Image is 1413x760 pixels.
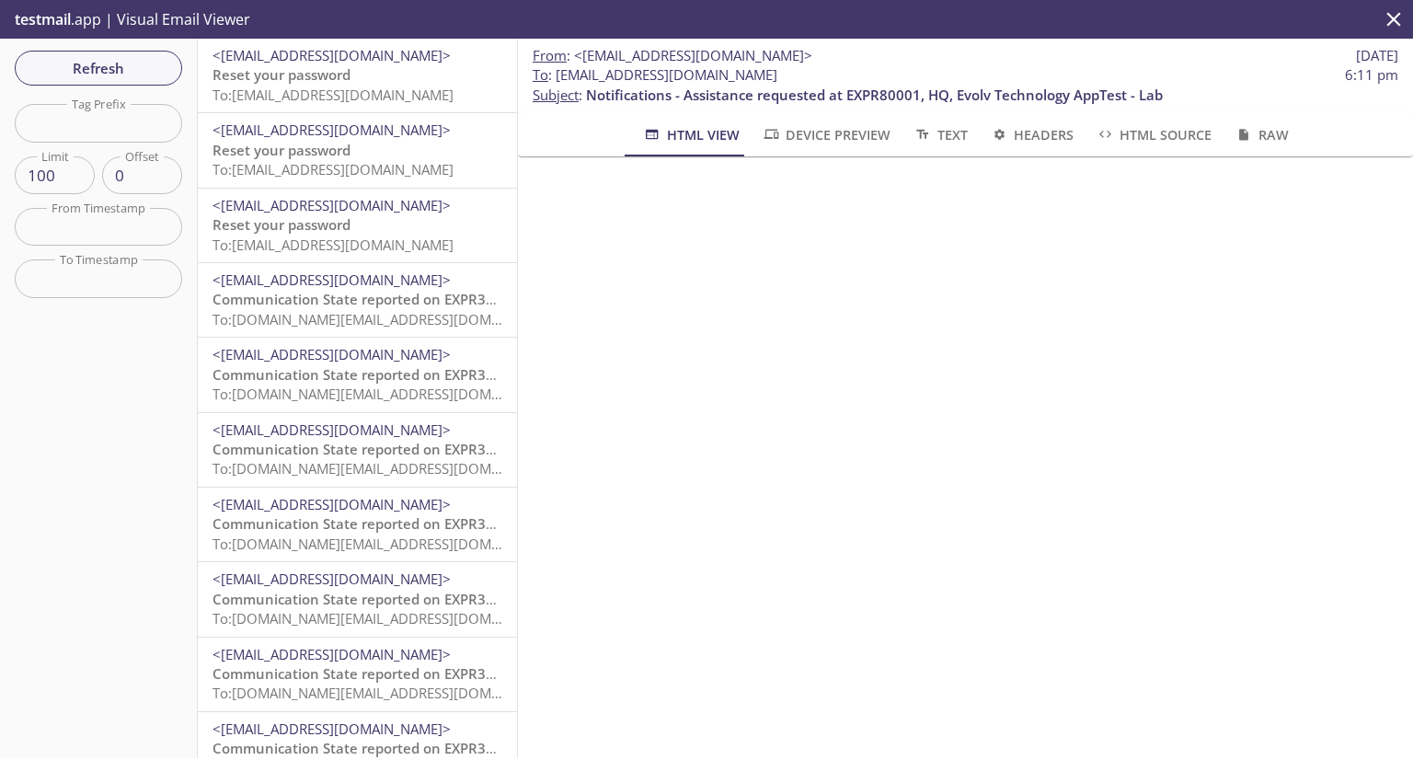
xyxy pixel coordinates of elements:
[213,720,451,738] span: <[EMAIL_ADDRESS][DOMAIN_NAME]>
[533,65,1398,105] p: :
[213,440,817,458] span: Communication State reported on EXPR300100EV, HQ, Evolv Technology at [DATE] 10:00:33
[213,385,562,403] span: To: [DOMAIN_NAME][EMAIL_ADDRESS][DOMAIN_NAME]
[198,338,517,411] div: <[EMAIL_ADDRESS][DOMAIN_NAME]>Communication State reported on EXPR300100EV, HQ, Evolv Technology ...
[213,609,562,628] span: To: [DOMAIN_NAME][EMAIL_ADDRESS][DOMAIN_NAME]
[15,9,71,29] span: testmail
[213,495,451,513] span: <[EMAIL_ADDRESS][DOMAIN_NAME]>
[213,215,350,234] span: Reset your password
[533,86,579,104] span: Subject
[198,39,517,112] div: <[EMAIL_ADDRESS][DOMAIN_NAME]>Reset your passwordTo:[EMAIL_ADDRESS][DOMAIN_NAME]
[642,123,739,146] span: HTML View
[198,488,517,561] div: <[EMAIL_ADDRESS][DOMAIN_NAME]>Communication State reported on EXPR300100EV, HQ, Evolv Technology ...
[1345,65,1398,85] span: 6:11 pm
[213,121,451,139] span: <[EMAIL_ADDRESS][DOMAIN_NAME]>
[213,664,817,683] span: Communication State reported on EXPR300100EV, HQ, Evolv Technology at [DATE] 09:59:22
[198,113,517,187] div: <[EMAIL_ADDRESS][DOMAIN_NAME]>Reset your passwordTo:[EMAIL_ADDRESS][DOMAIN_NAME]
[213,271,451,289] span: <[EMAIL_ADDRESS][DOMAIN_NAME]>
[213,86,454,104] span: To: [EMAIL_ADDRESS][DOMAIN_NAME]
[574,46,812,64] span: <[EMAIL_ADDRESS][DOMAIN_NAME]>
[213,196,451,214] span: <[EMAIL_ADDRESS][DOMAIN_NAME]>
[198,263,517,337] div: <[EMAIL_ADDRESS][DOMAIN_NAME]>Communication State reported on EXPR300100EV, HQ, Evolv Technology ...
[213,46,451,64] span: <[EMAIL_ADDRESS][DOMAIN_NAME]>
[213,160,454,178] span: To: [EMAIL_ADDRESS][DOMAIN_NAME]
[586,86,1163,104] span: Notifications - Assistance requested at EXPR80001, HQ, Evolv Technology AppTest - Lab
[213,514,817,533] span: Communication State reported on EXPR300100EV, HQ, Evolv Technology at [DATE] 10:00:33
[1096,123,1212,146] span: HTML Source
[213,236,454,254] span: To: [EMAIL_ADDRESS][DOMAIN_NAME]
[533,46,812,65] span: :
[213,345,451,363] span: <[EMAIL_ADDRESS][DOMAIN_NAME]>
[1356,46,1398,65] span: [DATE]
[213,570,451,588] span: <[EMAIL_ADDRESS][DOMAIN_NAME]>
[198,638,517,711] div: <[EMAIL_ADDRESS][DOMAIN_NAME]>Communication State reported on EXPR300100EV, HQ, Evolv Technology ...
[533,65,777,85] span: : [EMAIL_ADDRESS][DOMAIN_NAME]
[198,413,517,487] div: <[EMAIL_ADDRESS][DOMAIN_NAME]>Communication State reported on EXPR300100EV, HQ, Evolv Technology ...
[213,645,451,663] span: <[EMAIL_ADDRESS][DOMAIN_NAME]>
[533,46,567,64] span: From
[533,65,548,84] span: To
[762,123,890,146] span: Device Preview
[213,590,817,608] span: Communication State reported on EXPR300100EV, HQ, Evolv Technology at [DATE] 09:59:22
[198,189,517,262] div: <[EMAIL_ADDRESS][DOMAIN_NAME]>Reset your passwordTo:[EMAIL_ADDRESS][DOMAIN_NAME]
[213,290,817,308] span: Communication State reported on EXPR300100EV, HQ, Evolv Technology at [DATE] 10:00:33
[29,56,167,80] span: Refresh
[913,123,967,146] span: Text
[213,684,562,702] span: To: [DOMAIN_NAME][EMAIL_ADDRESS][DOMAIN_NAME]
[213,739,817,757] span: Communication State reported on EXPR300100EV, HQ, Evolv Technology at [DATE] 09:59:22
[213,365,817,384] span: Communication State reported on EXPR300100EV, HQ, Evolv Technology at [DATE] 10:00:33
[198,562,517,636] div: <[EMAIL_ADDRESS][DOMAIN_NAME]>Communication State reported on EXPR300100EV, HQ, Evolv Technology ...
[213,420,451,439] span: <[EMAIL_ADDRESS][DOMAIN_NAME]>
[1234,123,1288,146] span: Raw
[15,51,182,86] button: Refresh
[990,123,1074,146] span: Headers
[213,141,350,159] span: Reset your password
[213,65,350,84] span: Reset your password
[213,459,562,478] span: To: [DOMAIN_NAME][EMAIL_ADDRESS][DOMAIN_NAME]
[213,535,562,553] span: To: [DOMAIN_NAME][EMAIL_ADDRESS][DOMAIN_NAME]
[213,310,562,328] span: To: [DOMAIN_NAME][EMAIL_ADDRESS][DOMAIN_NAME]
